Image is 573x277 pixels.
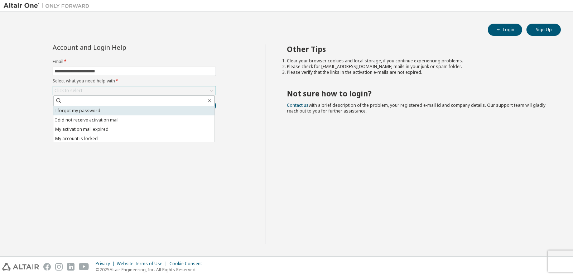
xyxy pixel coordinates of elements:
div: Cookie Consent [169,261,206,267]
label: Select what you need help with [53,78,216,84]
li: Please check for [EMAIL_ADDRESS][DOMAIN_NAME] mails in your junk or spam folder. [287,64,548,70]
label: Email [53,59,216,65]
p: © 2025 Altair Engineering, Inc. All Rights Reserved. [96,267,206,273]
div: Website Terms of Use [117,261,169,267]
div: Click to select [53,86,216,95]
li: Please verify that the links in the activation e-mails are not expired. [287,70,548,75]
h2: Other Tips [287,44,548,54]
img: altair_logo.svg [2,263,39,271]
li: Clear your browser cookies and local storage, if you continue experiencing problems. [287,58,548,64]
img: linkedin.svg [67,263,74,271]
h2: Not sure how to login? [287,89,548,98]
img: Altair One [4,2,93,9]
img: facebook.svg [43,263,51,271]
li: I forgot my password [53,106,215,115]
span: with a brief description of the problem, your registered e-mail id and company details. Our suppo... [287,102,545,114]
button: Sign Up [526,24,561,36]
div: Privacy [96,261,117,267]
img: instagram.svg [55,263,63,271]
div: Account and Login Help [53,44,183,50]
button: Login [488,24,522,36]
img: youtube.svg [79,263,89,271]
div: Click to select [54,88,82,94]
a: Contact us [287,102,309,108]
